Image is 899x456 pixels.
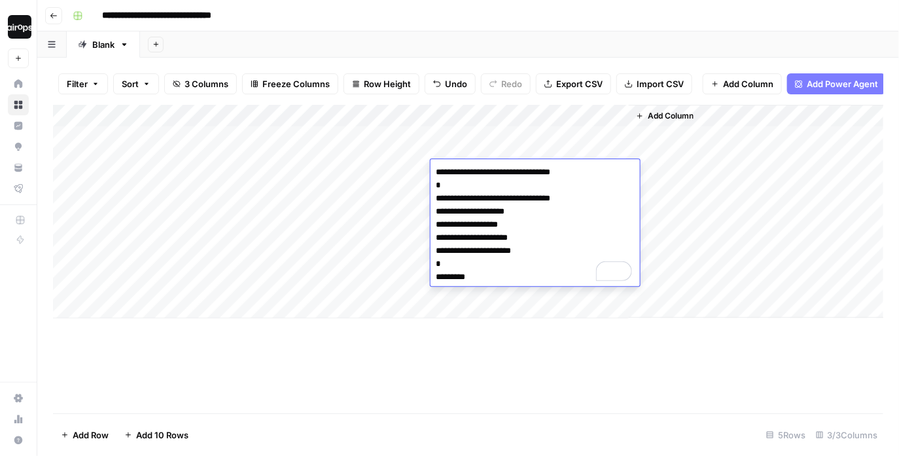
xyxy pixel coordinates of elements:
span: Add 10 Rows [136,428,188,442]
div: Blank [92,38,115,51]
button: Filter [58,73,108,94]
span: Add Column [648,110,694,122]
button: Add 10 Rows [116,425,196,446]
button: Row Height [344,73,419,94]
span: Redo [501,77,522,90]
textarea: To enrich screen reader interactions, please activate Accessibility in Grammarly extension settings [431,163,640,286]
span: Add Column [723,77,773,90]
span: Row Height [364,77,411,90]
span: Freeze Columns [262,77,330,90]
a: Usage [8,409,29,430]
div: 3/3 Columns [811,425,883,446]
a: Blank [67,31,140,58]
span: 3 Columns [185,77,228,90]
span: Export CSV [556,77,603,90]
a: Home [8,73,29,94]
button: Help + Support [8,430,29,451]
button: Add Power Agent [787,73,886,94]
a: Insights [8,115,29,136]
button: Export CSV [536,73,611,94]
span: Add Power Agent [807,77,878,90]
button: Freeze Columns [242,73,338,94]
button: Undo [425,73,476,94]
span: Sort [122,77,139,90]
button: 3 Columns [164,73,237,94]
button: Redo [481,73,531,94]
button: Sort [113,73,159,94]
a: Your Data [8,157,29,178]
a: Settings [8,388,29,409]
button: Add Column [631,107,699,124]
button: Add Column [703,73,782,94]
span: Undo [445,77,467,90]
span: Filter [67,77,88,90]
a: Opportunities [8,136,29,157]
button: Import CSV [616,73,692,94]
div: 5 Rows [761,425,811,446]
img: Dille-Sandbox Logo [8,15,31,39]
span: Import CSV [637,77,684,90]
a: Browse [8,94,29,115]
span: Add Row [73,428,109,442]
button: Add Row [53,425,116,446]
a: Flightpath [8,178,29,199]
button: Workspace: Dille-Sandbox [8,10,29,43]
